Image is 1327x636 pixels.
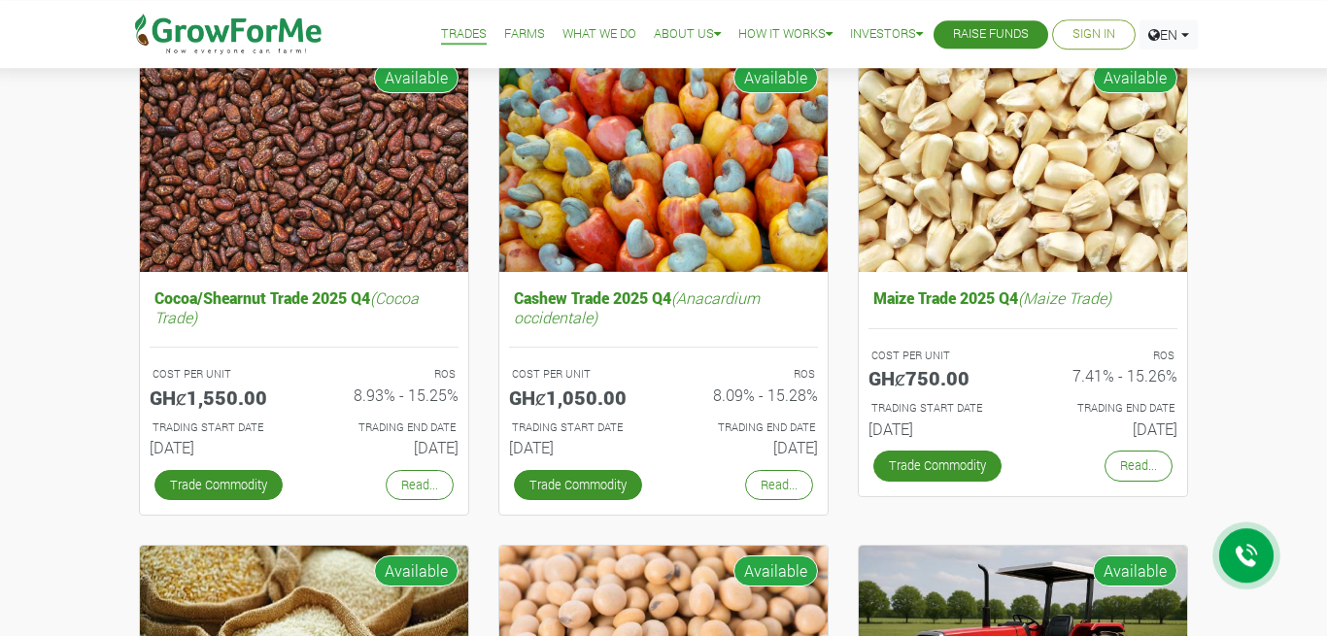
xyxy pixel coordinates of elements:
[374,555,459,586] span: Available
[681,366,815,383] p: ROS
[154,470,283,500] a: Trade Commodity
[504,24,545,45] a: Farms
[1072,24,1115,45] a: Sign In
[499,52,828,273] img: growforme image
[850,24,923,45] a: Investors
[1093,62,1177,93] span: Available
[509,284,818,330] h5: Cashew Trade 2025 Q4
[745,470,813,500] a: Read...
[953,24,1029,45] a: Raise Funds
[868,284,1177,446] a: Maize Trade 2025 Q4(Maize Trade) COST PER UNIT GHȼ750.00 ROS 7.41% - 15.26% TRADING START DATE [D...
[733,555,818,586] span: Available
[1038,419,1177,438] h6: [DATE]
[868,419,1008,438] h6: [DATE]
[322,419,456,436] p: Estimated Trading End Date
[154,287,419,326] i: (Cocoa Trade)
[150,284,459,330] h5: Cocoa/Shearnut Trade 2025 Q4
[873,451,1002,481] a: Trade Commodity
[678,438,818,456] h6: [DATE]
[150,438,289,456] h6: [DATE]
[509,284,818,464] a: Cashew Trade 2025 Q4(Anacardium occidentale) COST PER UNIT GHȼ1,050.00 ROS 8.09% - 15.28% TRADING...
[871,400,1005,417] p: Estimated Trading Start Date
[1040,400,1174,417] p: Estimated Trading End Date
[509,438,649,456] h6: [DATE]
[150,284,459,464] a: Cocoa/Shearnut Trade 2025 Q4(Cocoa Trade) COST PER UNIT GHȼ1,550.00 ROS 8.93% - 15.25% TRADING ST...
[868,284,1177,312] h5: Maize Trade 2025 Q4
[1018,287,1111,308] i: (Maize Trade)
[1140,19,1198,50] a: EN
[319,385,459,404] h6: 8.93% - 15.25%
[509,385,649,409] h5: GHȼ1,050.00
[871,348,1005,364] p: COST PER UNIT
[514,287,760,326] i: (Anacardium occidentale)
[322,366,456,383] p: ROS
[868,366,1008,389] h5: GHȼ750.00
[1093,555,1177,586] span: Available
[512,366,646,383] p: COST PER UNIT
[140,52,468,273] img: growforme image
[514,470,642,500] a: Trade Commodity
[441,24,487,45] a: Trades
[562,24,636,45] a: What We Do
[738,24,833,45] a: How it Works
[512,419,646,436] p: Estimated Trading Start Date
[1038,366,1177,385] h6: 7.41% - 15.26%
[733,62,818,93] span: Available
[319,438,459,456] h6: [DATE]
[654,24,721,45] a: About Us
[1105,451,1173,481] a: Read...
[681,419,815,436] p: Estimated Trading End Date
[153,366,287,383] p: COST PER UNIT
[150,385,289,409] h5: GHȼ1,550.00
[678,385,818,404] h6: 8.09% - 15.28%
[374,62,459,93] span: Available
[153,419,287,436] p: Estimated Trading Start Date
[1040,348,1174,364] p: ROS
[859,52,1187,273] img: growforme image
[386,470,454,500] a: Read...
